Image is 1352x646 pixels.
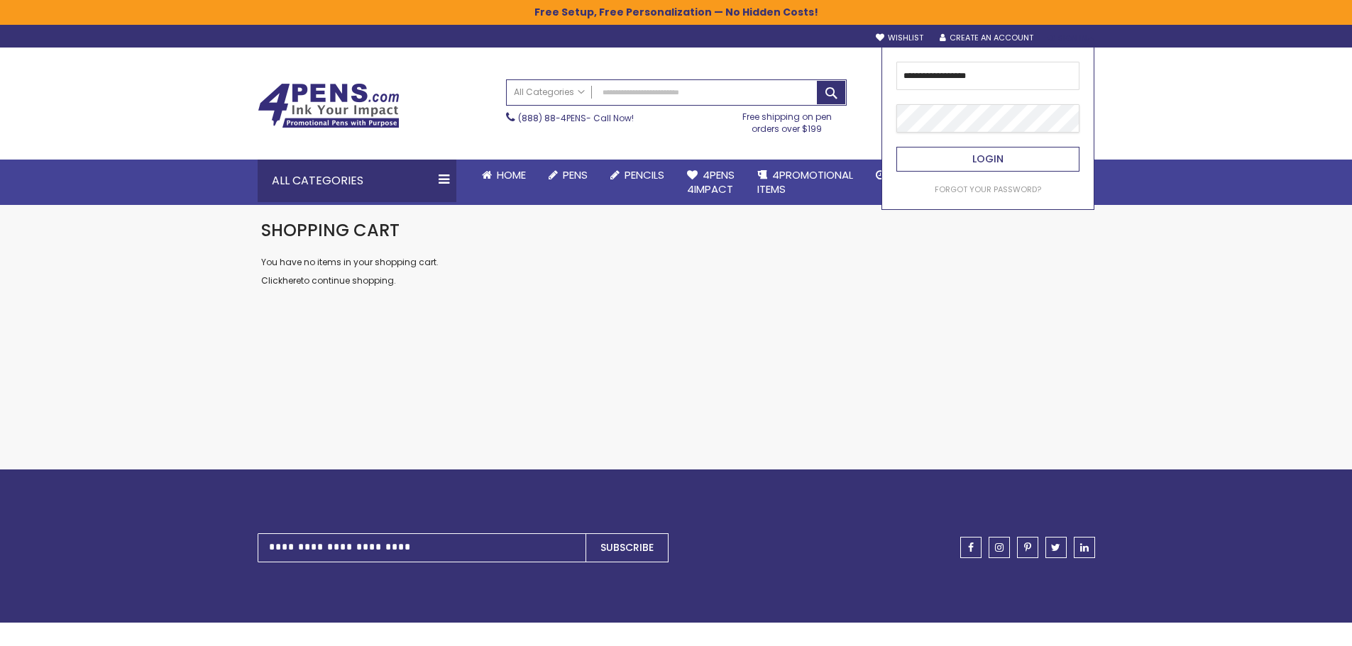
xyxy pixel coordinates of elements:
p: Click to continue shopping. [261,275,1092,286]
a: 4PROMOTIONALITEMS [746,160,864,206]
span: Pencils [625,167,664,182]
a: Rush [864,160,928,191]
a: facebook [960,537,982,558]
span: 4Pens 4impact [687,167,735,196]
a: Home [471,160,537,191]
span: instagram [995,542,1004,552]
img: 4Pens Custom Pens and Promotional Products [258,83,400,128]
span: Shopping Cart [261,218,400,242]
button: Subscribe [586,533,669,562]
span: pinterest [1024,542,1031,552]
div: All Categories [258,160,456,202]
span: 4PROMOTIONAL ITEMS [757,167,853,196]
a: pinterest [1017,537,1038,558]
a: Forgot Your Password? [935,184,1041,195]
span: All Categories [514,87,585,98]
a: Pencils [599,160,676,191]
span: Subscribe [600,540,654,555]
a: here [282,274,301,286]
span: Home [497,167,526,182]
a: instagram [989,537,1010,558]
span: facebook [968,542,974,552]
a: Pens [537,160,599,191]
span: Pens [563,167,588,182]
a: Wishlist [876,33,923,43]
span: Forgot Your Password? [935,184,1041,195]
a: (888) 88-4PENS [518,112,586,124]
span: - Call Now! [518,112,634,124]
a: linkedin [1074,537,1095,558]
p: You have no items in your shopping cart. [261,257,1092,268]
span: linkedin [1080,542,1089,552]
a: twitter [1045,537,1067,558]
span: twitter [1051,542,1060,552]
button: Login [896,147,1079,172]
div: Free shipping on pen orders over $199 [727,106,847,134]
div: Sign In [1048,33,1094,44]
iframe: Google Customer Reviews [1235,608,1352,646]
a: Create an Account [940,33,1033,43]
span: Login [972,152,1004,166]
a: All Categories [507,80,592,104]
a: 4Pens4impact [676,160,746,206]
